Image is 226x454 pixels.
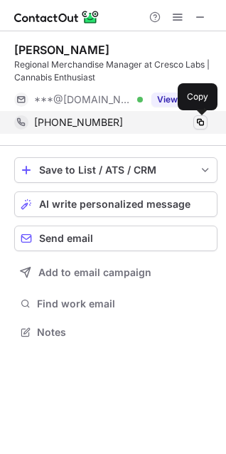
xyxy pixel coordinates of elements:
div: Save to List / ATS / CRM [39,164,193,176]
span: ***@[DOMAIN_NAME] [34,93,132,106]
div: [PERSON_NAME] [14,43,109,57]
button: Find work email [14,294,217,314]
span: Find work email [37,297,212,310]
div: Regional Merchandise Manager at Cresco Labs | Cannabis Enthusiast [14,58,217,84]
span: AI write personalized message [39,199,190,210]
button: Add to email campaign [14,260,217,285]
button: AI write personalized message [14,191,217,217]
button: Send email [14,226,217,251]
img: ContactOut v5.3.10 [14,9,99,26]
span: Send email [39,233,93,244]
span: Add to email campaign [38,267,151,278]
button: Notes [14,322,217,342]
button: save-profile-one-click [14,157,217,183]
button: Reveal Button [151,93,208,107]
span: [PHONE_NUMBER] [34,116,123,129]
span: Notes [37,326,212,339]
